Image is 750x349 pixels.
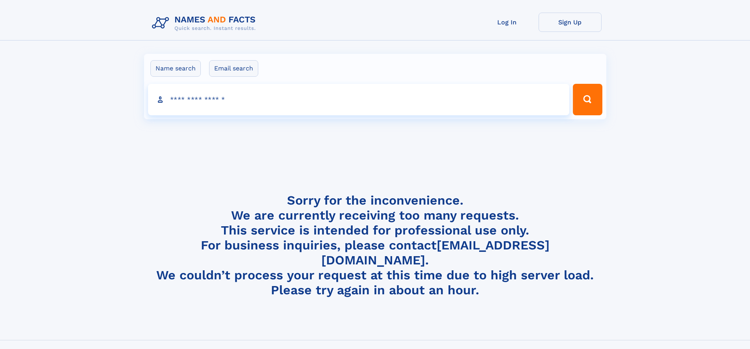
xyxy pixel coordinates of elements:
[209,60,258,77] label: Email search
[149,13,262,34] img: Logo Names and Facts
[149,193,602,298] h4: Sorry for the inconvenience. We are currently receiving too many requests. This service is intend...
[150,60,201,77] label: Name search
[321,238,550,268] a: [EMAIL_ADDRESS][DOMAIN_NAME]
[476,13,539,32] a: Log In
[148,84,570,115] input: search input
[573,84,602,115] button: Search Button
[539,13,602,32] a: Sign Up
